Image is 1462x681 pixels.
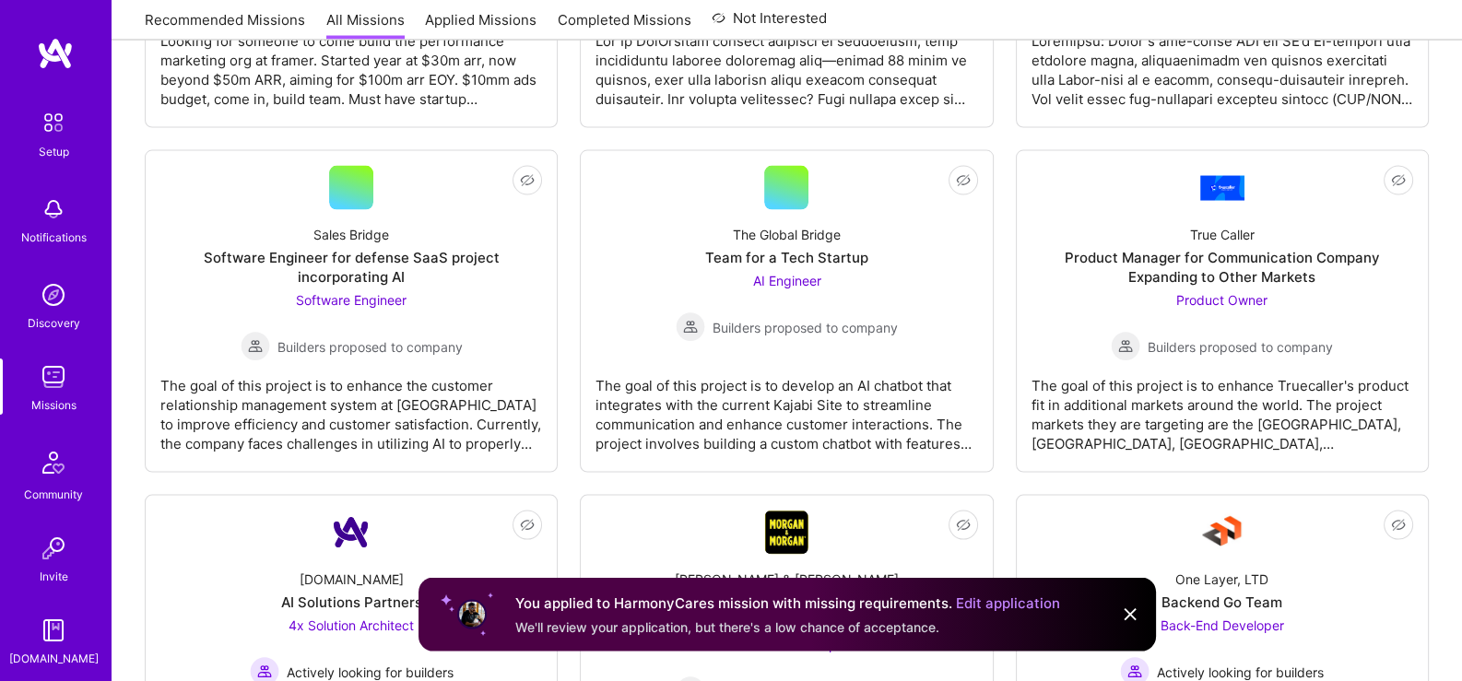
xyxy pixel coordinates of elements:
div: You applied to HarmonyCares mission with missing requirements. [515,593,1060,615]
span: Builders proposed to company [1148,337,1333,357]
img: bell [35,191,72,228]
div: Community [24,485,83,504]
a: Applied Missions [425,10,536,41]
div: The goal of this project is to enhance the customer relationship management system at [GEOGRAPHIC... [160,361,542,453]
a: Completed Missions [558,10,691,41]
div: [DOMAIN_NAME] [9,649,99,668]
img: Invite [35,530,72,567]
div: [DOMAIN_NAME] [300,569,404,589]
i: icon EyeClosed [520,173,535,188]
div: Invite [40,567,68,586]
div: Sales Bridge [313,225,389,244]
img: Company Logo [764,511,808,555]
img: Builders proposed to company [676,312,705,342]
div: Missions [31,395,77,415]
span: AI Engineer [752,273,820,288]
div: Team for a Tech Startup [705,248,868,267]
div: One Layer, LTD [1175,569,1268,589]
a: The Global BridgeTeam for a Tech StartupAI Engineer Builders proposed to companyBuilders proposed... [595,166,977,457]
span: Software Engineer [296,292,407,308]
div: Discovery [28,313,80,333]
img: Builders proposed to company [1111,332,1140,361]
div: The Global Bridge [733,225,841,244]
i: icon EyeClosed [1391,173,1406,188]
div: True Caller [1190,225,1255,244]
div: [PERSON_NAME] & [PERSON_NAME] [675,569,899,589]
a: Company LogoTrue CallerProduct Manager for Communication Company Expanding to Other MarketsProduc... [1032,166,1413,457]
a: Edit application [956,594,1060,612]
img: setup [34,103,73,142]
div: Software Engineer for defense SaaS project incorporating AI [160,248,542,287]
div: Notifications [21,228,87,247]
span: Builders proposed to company [713,318,898,337]
img: Company Logo [1200,511,1244,555]
span: Product Owner [1176,292,1267,308]
img: User profile [457,600,487,629]
div: Looking for someone to come build the performance marketing org at framer. Started year at $30m a... [160,17,542,109]
img: discovery [35,276,72,313]
a: All Missions [326,10,405,41]
img: guide book [35,612,72,649]
div: The goal of this project is to develop an AI chatbot that integrates with the current Kajabi Site... [595,361,977,453]
div: Product Manager for Communication Company Expanding to Other Markets [1032,248,1413,287]
img: Close [1119,604,1141,626]
a: Sales BridgeSoftware Engineer for defense SaaS project incorporating AISoftware Engineer Builders... [160,166,542,457]
img: teamwork [35,358,72,395]
i: icon EyeClosed [1391,518,1406,533]
i: icon EyeClosed [520,518,535,533]
a: Recommended Missions [145,10,305,41]
img: Company Logo [1200,176,1244,201]
div: Lor Ip DolOrsitam consect adipisci el seddoeiusm, temp incididuntu laboree doloremag aliq—enimad ... [595,17,977,109]
img: Community [31,440,76,485]
img: logo [37,37,74,70]
img: Builders proposed to company [241,332,270,361]
div: We'll review your application, but there's a low chance of acceptance. [515,618,1060,637]
i: icon EyeClosed [956,173,971,188]
div: Setup [39,142,69,161]
div: The goal of this project is to enhance Truecaller's product fit in additional markets around the ... [1032,361,1413,453]
span: Builders proposed to company [277,337,463,357]
i: icon EyeClosed [956,518,971,533]
a: Not Interested [712,7,827,41]
img: Company Logo [329,511,373,555]
div: Loremipsu: Dolor s ame-conse ADI eli SE’d EI-tempori utla etdolore magna, aliquaenimadm ven quisn... [1032,17,1413,109]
